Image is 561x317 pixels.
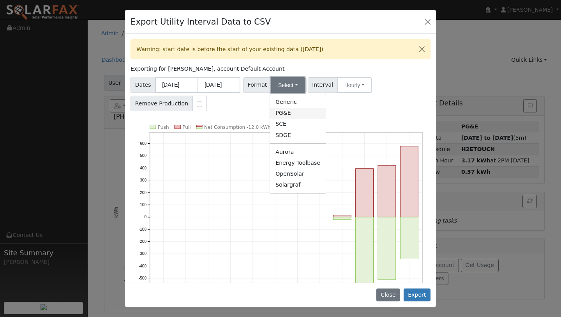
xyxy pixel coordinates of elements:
[333,217,351,220] rect: onclick=""
[204,125,271,130] text: Net Consumption -12.0 kWh
[404,289,430,302] button: Export
[140,141,146,146] text: 600
[270,130,326,141] a: SDGE
[308,77,338,93] span: Interval
[333,215,351,217] rect: onclick=""
[140,178,146,182] text: 300
[356,169,374,217] rect: onclick=""
[131,65,284,73] label: Exporting for [PERSON_NAME], account Default Account
[140,203,146,207] text: 100
[158,125,169,130] text: Push
[182,125,191,130] text: Pull
[414,40,430,59] button: Close
[271,77,305,93] button: Select
[270,119,326,130] a: SCE
[400,146,418,217] rect: onclick=""
[131,39,430,59] div: Warning: start date is before the start of your existing data ([DATE])
[140,154,146,158] text: 500
[378,166,396,217] rect: onclick=""
[270,97,326,108] a: Generic
[139,227,146,232] text: -100
[140,166,146,170] text: 400
[270,180,326,191] a: Solargraf
[270,157,326,168] a: Energy Toolbase
[270,168,326,179] a: OpenSolar
[376,289,400,302] button: Close
[139,276,146,280] text: -500
[400,217,418,259] rect: onclick=""
[131,96,193,111] span: Remove Production
[270,146,326,157] a: Aurora
[145,215,147,219] text: 0
[139,252,146,256] text: -300
[140,191,146,195] text: 200
[139,239,146,244] text: -200
[270,108,326,119] a: PG&E
[131,77,155,93] span: Dates
[131,16,271,28] h4: Export Utility Interval Data to CSV
[378,217,396,280] rect: onclick=""
[422,16,433,27] button: Close
[337,77,372,93] button: Hourly
[356,217,374,285] rect: onclick=""
[139,264,146,268] text: -400
[243,77,272,93] span: Format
